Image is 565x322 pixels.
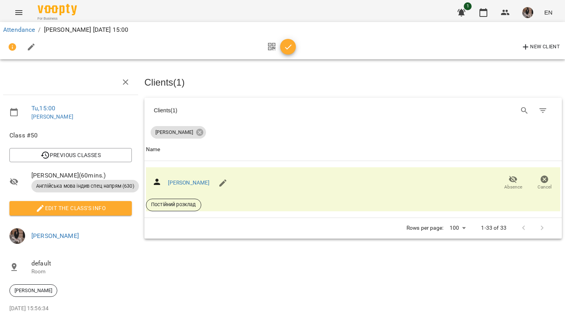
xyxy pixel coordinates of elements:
[44,25,129,35] p: [PERSON_NAME] [DATE] 15:00
[534,101,552,120] button: Filter
[10,287,57,294] span: [PERSON_NAME]
[31,183,139,190] span: Англійська мова індив спец напрям (630)
[464,2,472,10] span: 1
[3,26,35,33] a: Attendance
[31,259,132,268] span: default
[146,145,160,154] div: Name
[519,41,562,53] button: New Client
[31,171,132,180] span: [PERSON_NAME] ( 60 mins. )
[9,228,25,244] img: 7eeb5c2dceb0f540ed985a8fa2922f17.jpg
[504,184,522,190] span: Absence
[515,101,534,120] button: Search
[9,148,132,162] button: Previous Classes
[38,4,77,15] img: Voopty Logo
[146,201,201,208] span: Постійний розклад
[31,232,79,240] a: [PERSON_NAME]
[9,131,132,140] span: Class #50
[31,268,132,276] p: Room
[9,305,132,313] p: [DATE] 15:56:34
[522,7,533,18] img: 7eeb5c2dceb0f540ed985a8fa2922f17.jpg
[144,98,562,123] div: Table Toolbar
[538,184,552,190] span: Cancel
[154,106,346,114] div: Clients ( 1 )
[168,179,210,186] a: [PERSON_NAME]
[9,284,57,297] div: [PERSON_NAME]
[498,172,529,194] button: Absence
[3,25,562,35] nav: breadcrumb
[151,129,198,136] span: [PERSON_NAME]
[544,8,552,16] span: EN
[9,3,28,22] button: Menu
[16,150,126,160] span: Previous Classes
[521,42,560,52] span: New Client
[146,145,160,154] div: Sort
[529,172,560,194] button: Cancel
[38,25,40,35] li: /
[447,222,468,234] div: 100
[9,201,132,215] button: Edit the class's Info
[31,113,73,120] a: [PERSON_NAME]
[38,16,77,21] span: For Business
[406,224,443,232] p: Rows per page:
[144,77,562,88] h3: Clients ( 1 )
[16,203,126,213] span: Edit the class's Info
[541,5,556,20] button: EN
[481,224,506,232] p: 1-33 of 33
[31,104,55,112] a: Tu , 15:00
[146,145,560,154] span: Name
[151,126,206,139] div: [PERSON_NAME]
